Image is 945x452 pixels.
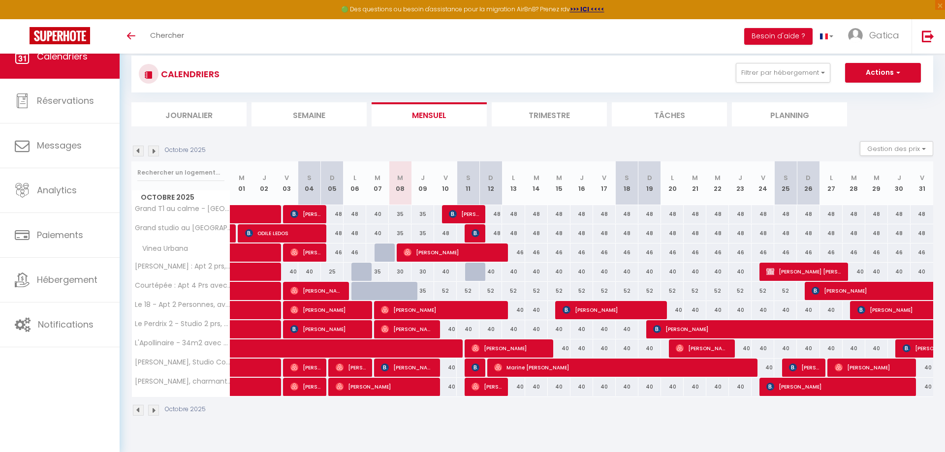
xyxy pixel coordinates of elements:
[290,358,320,377] span: [PERSON_NAME]
[548,339,570,358] div: 40
[911,243,933,262] div: 46
[570,205,593,223] div: 48
[525,263,548,281] div: 40
[262,173,266,182] abbr: J
[133,263,232,270] span: [PERSON_NAME] : Apt 2 prs, [GEOGRAPHIC_DATA]
[389,224,411,242] div: 35
[888,243,911,262] div: 46
[344,224,366,242] div: 48
[570,320,593,338] div: 40
[797,205,819,223] div: 48
[525,282,548,300] div: 52
[820,243,843,262] div: 46
[706,282,729,300] div: 52
[752,205,774,223] div: 48
[797,339,819,358] div: 40
[911,263,933,281] div: 40
[570,5,604,13] strong: >>> ICI <<<<
[434,359,457,377] div: 40
[874,173,880,182] abbr: M
[37,50,88,62] span: Calendriers
[389,205,411,223] div: 35
[298,263,321,281] div: 40
[411,161,434,205] th: 09
[570,224,593,242] div: 48
[752,224,774,242] div: 48
[298,161,321,205] th: 04
[625,173,629,182] abbr: S
[706,205,729,223] div: 48
[684,243,706,262] div: 46
[638,243,661,262] div: 46
[593,243,616,262] div: 46
[525,205,548,223] div: 48
[806,173,811,182] abbr: D
[797,224,819,242] div: 48
[715,173,721,182] abbr: M
[563,301,661,319] span: [PERSON_NAME]
[389,263,411,281] div: 30
[284,173,289,182] abbr: V
[133,378,232,385] span: [PERSON_NAME], charmant studio au centre-ville
[865,161,888,205] th: 29
[353,173,356,182] abbr: L
[479,205,502,223] div: 48
[729,224,752,242] div: 48
[684,205,706,223] div: 48
[729,301,752,319] div: 40
[37,184,77,196] span: Analytics
[580,173,584,182] abbr: J
[449,205,479,223] span: [PERSON_NAME]
[841,19,912,54] a: ... Gatica
[133,224,232,232] span: Grand studio au [GEOGRAPHIC_DATA]
[290,301,366,319] span: [PERSON_NAME]
[752,359,774,377] div: 40
[661,282,684,300] div: 52
[593,339,616,358] div: 40
[411,282,434,300] div: 35
[570,243,593,262] div: 46
[684,161,706,205] th: 21
[843,339,865,358] div: 40
[434,161,457,205] th: 10
[820,339,843,358] div: 40
[843,161,865,205] th: 28
[593,282,616,300] div: 52
[774,161,797,205] th: 25
[381,301,502,319] span: [PERSON_NAME]
[848,28,863,43] img: ...
[534,173,539,182] abbr: M
[548,205,570,223] div: 48
[472,224,479,242] span: Ophéline Desgrange
[372,102,487,126] li: Mensuel
[865,339,888,358] div: 40
[845,63,921,83] button: Actions
[843,224,865,242] div: 48
[616,378,638,396] div: 40
[766,262,842,281] span: [PERSON_NAME] [PERSON_NAME] (Booking)
[133,359,232,366] span: [PERSON_NAME], Studio Cosy au centre-ville
[381,320,434,338] span: [PERSON_NAME]
[344,205,366,223] div: 48
[911,161,933,205] th: 31
[851,173,857,182] abbr: M
[888,161,911,205] th: 30
[616,205,638,223] div: 48
[321,263,344,281] div: 25
[150,30,184,40] span: Chercher
[616,320,638,338] div: 40
[706,224,729,242] div: 48
[389,161,411,205] th: 08
[729,282,752,300] div: 52
[638,263,661,281] div: 40
[911,205,933,223] div: 48
[616,282,638,300] div: 52
[492,102,607,126] li: Trimestre
[647,173,652,182] abbr: D
[143,19,191,54] a: Chercher
[245,224,320,242] span: ODILE LEDOS
[774,205,797,223] div: 48
[922,30,934,42] img: logout
[602,173,606,182] abbr: V
[411,224,434,242] div: 35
